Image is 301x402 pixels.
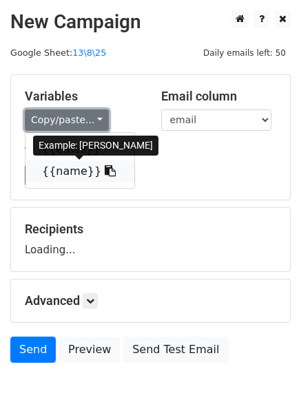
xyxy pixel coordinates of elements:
[33,136,158,156] div: Example: [PERSON_NAME]
[25,222,276,237] h5: Recipients
[25,293,276,308] h5: Advanced
[198,45,291,61] span: Daily emails left: 50
[25,138,134,160] a: {{email}}
[10,337,56,363] a: Send
[232,336,301,402] iframe: Chat Widget
[10,10,291,34] h2: New Campaign
[59,337,120,363] a: Preview
[198,47,291,58] a: Daily emails left: 50
[123,337,228,363] a: Send Test Email
[10,47,106,58] small: Google Sheet:
[161,89,277,104] h5: Email column
[25,222,276,257] div: Loading...
[25,89,141,104] h5: Variables
[25,160,134,182] a: {{name}}
[72,47,106,58] a: 13\8\25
